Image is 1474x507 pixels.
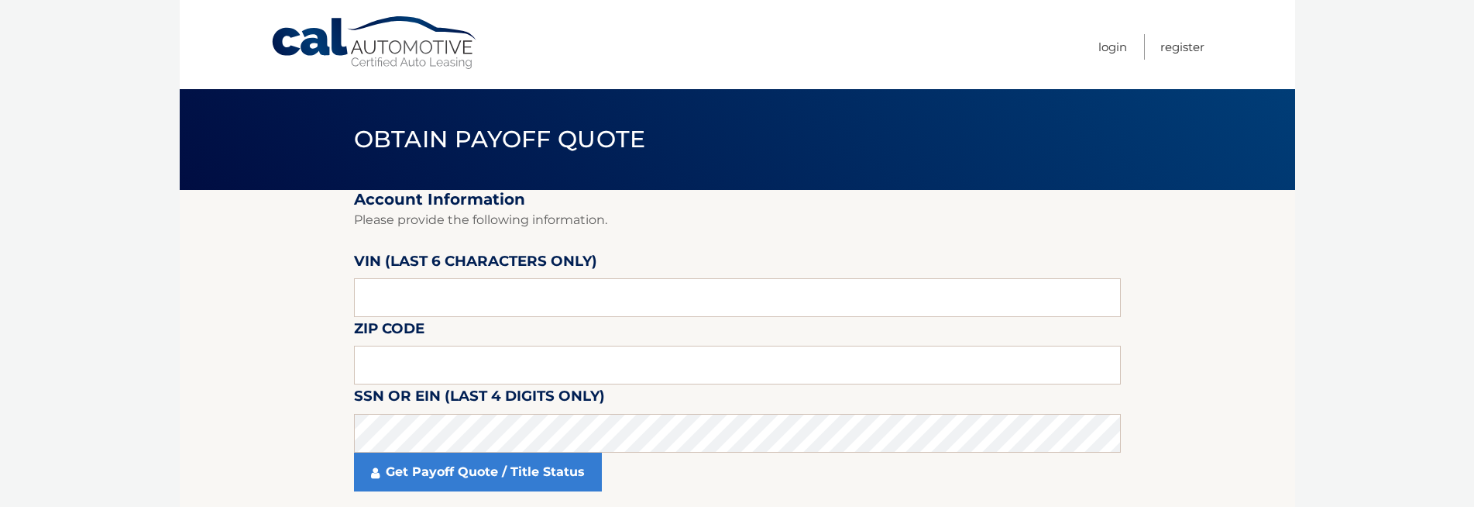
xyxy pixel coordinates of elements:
[354,209,1121,231] p: Please provide the following information.
[1160,34,1204,60] a: Register
[354,190,1121,209] h2: Account Information
[1098,34,1127,60] a: Login
[270,16,479,71] a: Cal Automotive
[354,385,605,413] label: SSN or EIN (last 4 digits only)
[354,317,424,346] label: Zip Code
[354,453,602,491] a: Get Payoff Quote / Title Status
[354,125,646,153] span: Obtain Payoff Quote
[354,250,597,278] label: VIN (last 6 characters only)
